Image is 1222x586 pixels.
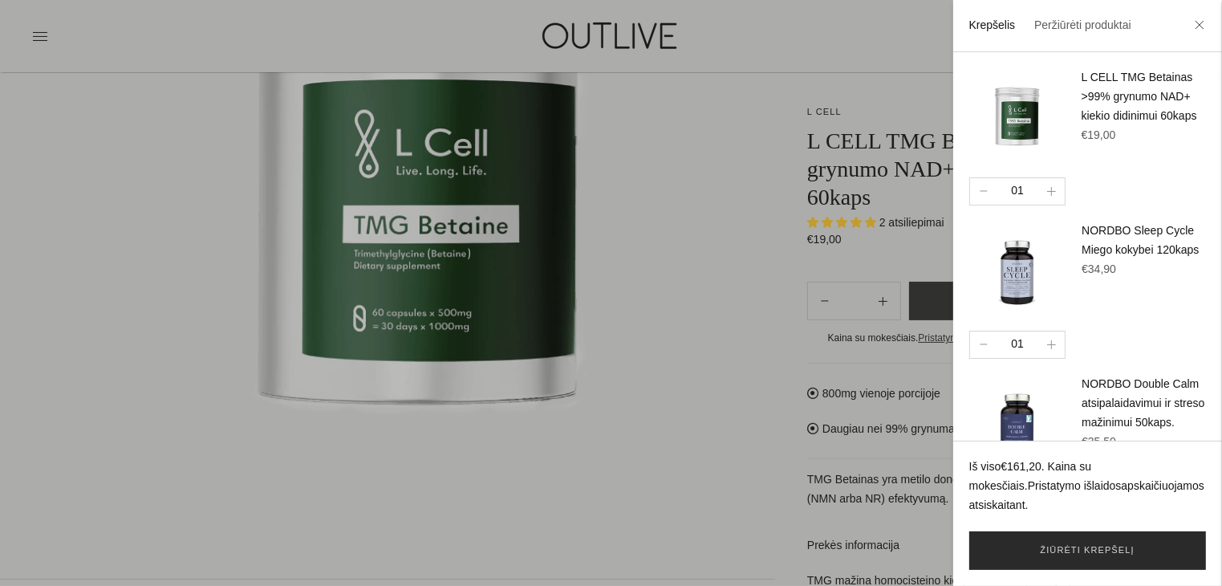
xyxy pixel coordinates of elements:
img: SleepCycle-nordbo-outlive_200x.png [969,222,1066,318]
a: NORDBO Double Calm atsipalaidavimui ir streso mažinimui 50kaps. [1082,377,1204,429]
img: Double-Calm-outlive_200x.png [969,375,1066,471]
span: €35,50 [1082,435,1116,448]
a: Žiūrėti krepšelį [969,531,1206,570]
img: l-cell-tmg-betainas-outlive_200x.png [969,68,1066,165]
span: €34,90 [1082,262,1116,275]
div: 01 [1005,183,1030,200]
span: €19,00 [1082,128,1116,141]
a: L CELL TMG Betainas >99% grynumo NAD+ kiekio didinimui 60kaps [1082,71,1197,122]
a: NORDBO Sleep Cycle Miego kokybei 120kaps [1082,224,1199,256]
div: 01 [1005,336,1030,353]
a: Pristatymo išlaidos [1028,479,1122,492]
span: €161,20 [1001,460,1042,473]
a: Peržiūrėti produktai [1034,18,1131,31]
a: Krepšelis [969,18,1016,31]
p: Iš viso . Kaina su mokesčiais. apskaičiuojamos atsiskaitant. [969,458,1206,515]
